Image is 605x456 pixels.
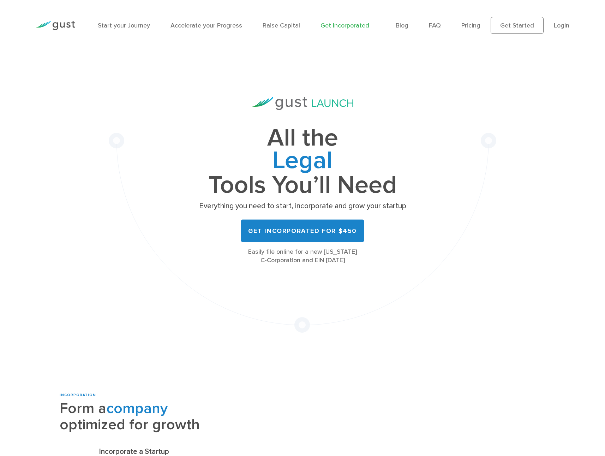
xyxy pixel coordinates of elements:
[252,97,353,110] img: Gust Launch Logo
[554,22,569,29] a: Login
[491,17,544,34] a: Get Started
[197,127,408,196] h1: All the Tools You’ll Need
[396,22,408,29] a: Blog
[241,220,364,242] a: Get Incorporated for $450
[197,201,408,211] p: Everything you need to start, incorporate and grow your startup
[461,22,480,29] a: Pricing
[197,149,408,174] span: Legal
[263,22,300,29] a: Raise Capital
[321,22,369,29] a: Get Incorporated
[429,22,441,29] a: FAQ
[60,393,256,398] div: INCORPORATION
[36,21,75,30] img: Gust Logo
[170,22,242,29] a: Accelerate your Progress
[106,400,168,417] span: company
[98,22,150,29] a: Start your Journey
[60,401,256,433] h2: Form a optimized for growth
[197,248,408,265] div: Easily file online for a new [US_STATE] C-Corporation and EIN [DATE]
